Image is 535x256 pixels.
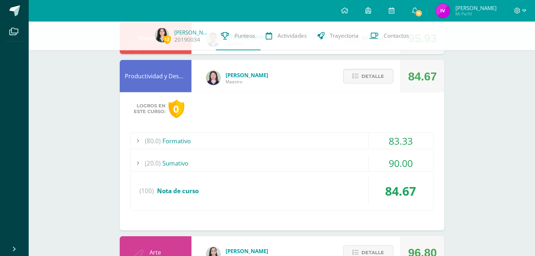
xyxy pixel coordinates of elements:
[455,4,497,11] span: [PERSON_NAME]
[226,79,269,85] span: Maestro
[235,32,255,39] span: Punteos
[140,177,154,205] span: (100)
[175,36,200,43] a: 20190034
[361,70,384,83] span: Detalle
[436,4,450,18] img: 63131e9f9ecefa68a367872e9c6fe8c2.png
[131,133,433,149] div: Formativo
[226,247,269,255] span: [PERSON_NAME]
[312,22,364,50] a: Trayectoria
[455,11,497,17] span: Mi Perfil
[155,28,169,42] img: e484bfb8fca8785d6216b8c16235e2c5.png
[278,32,307,39] span: Actividades
[364,22,415,50] a: Contactos
[206,71,221,85] img: a452c7054714546f759a1a740f2e8572.png
[157,187,199,195] span: Nota de curso
[261,22,312,50] a: Actividades
[369,133,433,149] div: 83.33
[169,100,184,118] div: 0
[175,29,210,36] a: [PERSON_NAME]
[120,60,191,92] div: Productividad y Desarrollo
[415,9,423,17] span: 11
[408,60,437,93] div: 84.67
[369,177,433,205] div: 84.67
[145,133,161,149] span: (80.0)
[131,155,433,171] div: Sumativo
[163,35,171,44] span: 12
[343,69,393,84] button: Detalle
[330,32,359,39] span: Trayectoria
[145,155,161,171] span: (20.0)
[134,103,166,115] span: Logros en este curso:
[216,22,261,50] a: Punteos
[369,155,433,171] div: 90.00
[384,32,409,39] span: Contactos
[226,71,269,79] span: [PERSON_NAME]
